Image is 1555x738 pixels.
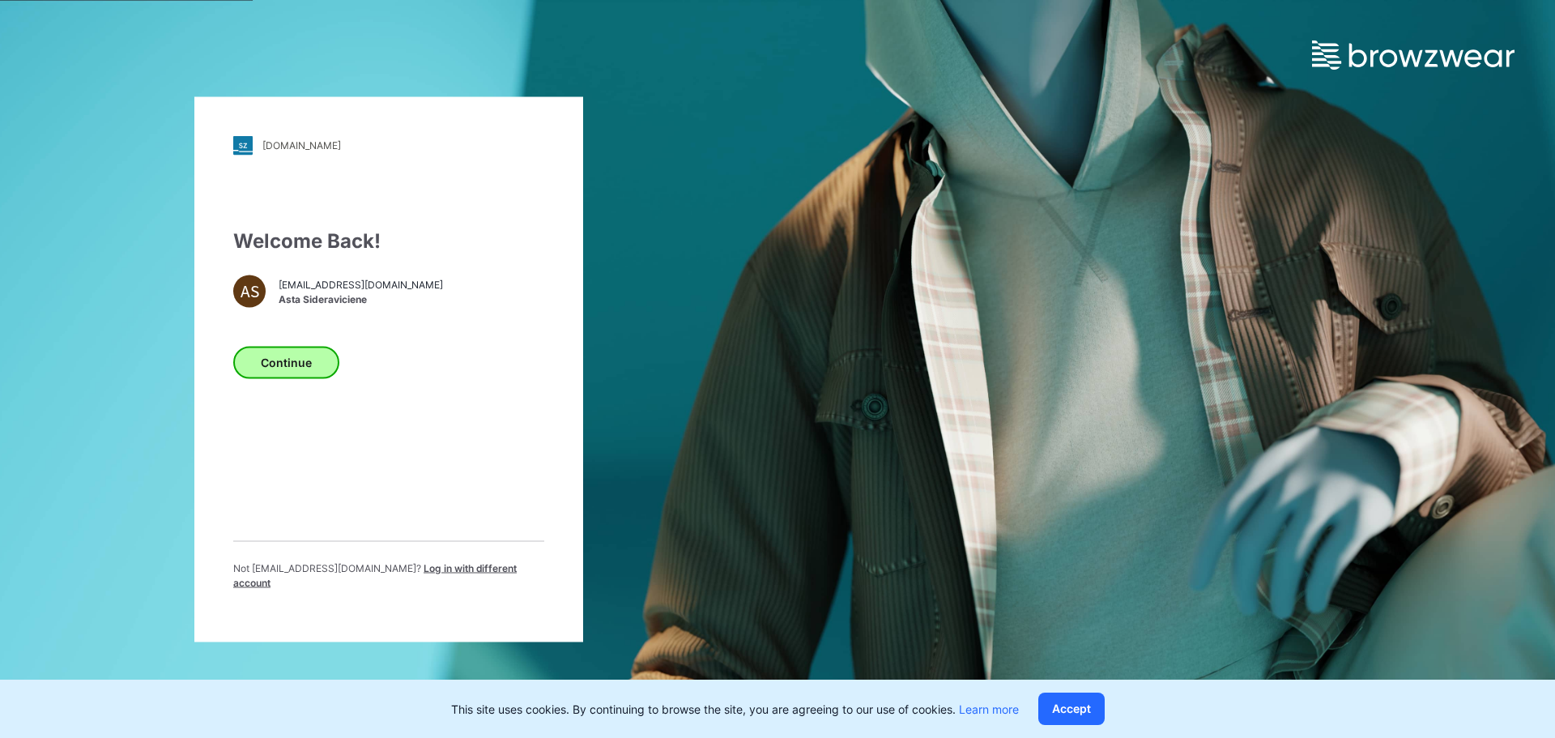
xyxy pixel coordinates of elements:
[233,135,544,155] a: [DOMAIN_NAME]
[233,275,266,307] div: AS
[262,139,341,151] div: [DOMAIN_NAME]
[279,278,443,292] span: [EMAIL_ADDRESS][DOMAIN_NAME]
[233,346,339,378] button: Continue
[451,701,1019,718] p: This site uses cookies. By continuing to browse the site, you are agreeing to our use of cookies.
[279,292,443,307] span: Asta Sideraviciene
[1312,41,1515,70] img: browzwear-logo.e42bd6dac1945053ebaf764b6aa21510.svg
[233,135,253,155] img: stylezone-logo.562084cfcfab977791bfbf7441f1a819.svg
[1038,693,1105,725] button: Accept
[233,561,544,590] p: Not [EMAIL_ADDRESS][DOMAIN_NAME] ?
[959,702,1019,716] a: Learn more
[233,226,544,255] div: Welcome Back!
